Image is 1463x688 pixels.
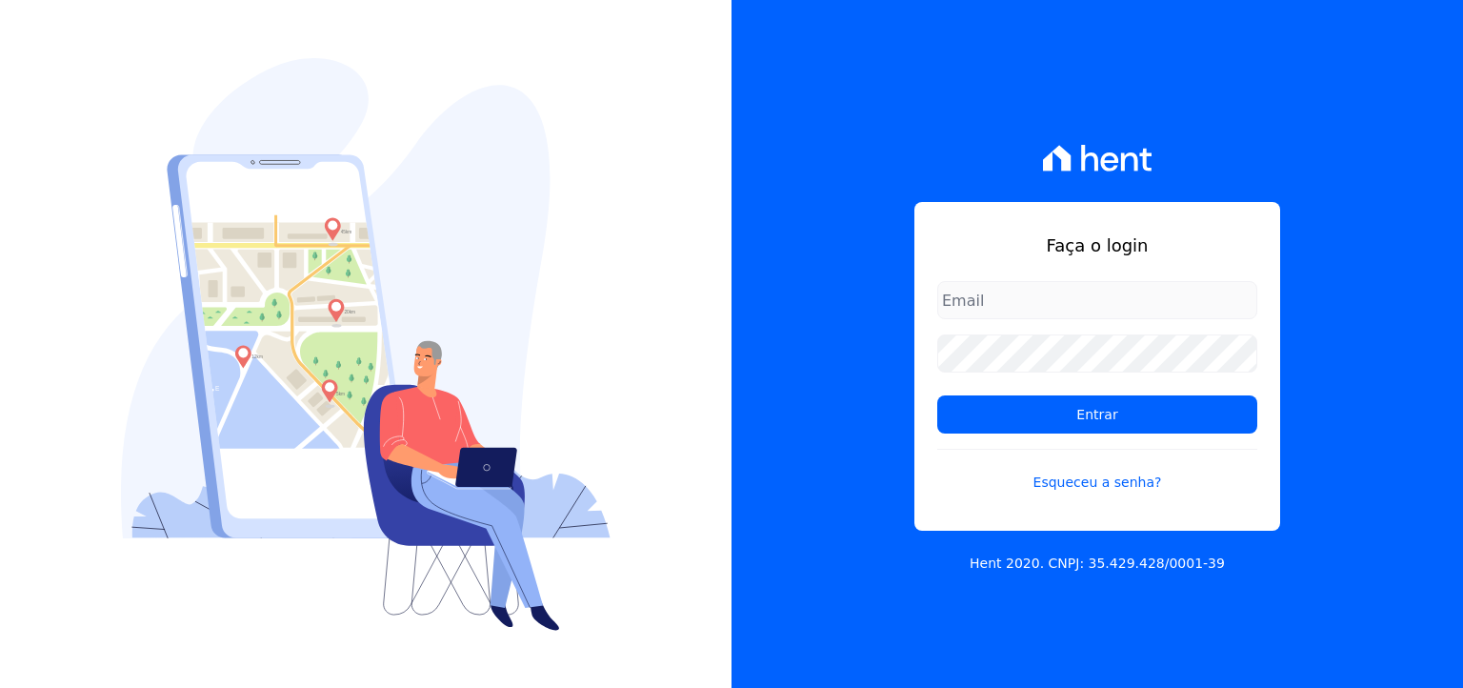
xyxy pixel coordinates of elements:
[121,58,611,631] img: Login
[937,449,1257,493] a: Esqueceu a senha?
[937,395,1257,434] input: Entrar
[937,233,1257,258] h1: Faça o login
[970,554,1225,574] p: Hent 2020. CNPJ: 35.429.428/0001-39
[937,281,1257,319] input: Email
